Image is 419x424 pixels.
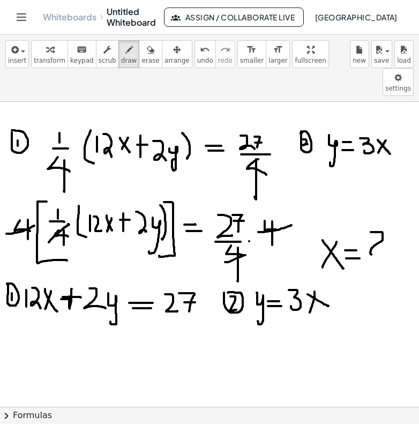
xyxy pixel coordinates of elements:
[194,40,216,68] button: undoundo
[350,40,369,68] button: new
[164,57,190,64] span: arrange
[220,43,230,56] i: redo
[371,40,392,68] button: save
[295,57,326,64] span: fullscreen
[118,40,140,68] button: draw
[353,57,366,64] span: new
[268,57,287,64] span: larger
[31,40,68,68] button: transform
[374,57,389,64] span: save
[385,85,411,92] span: settings
[394,40,414,68] button: load
[306,8,406,27] button: [GEOGRAPHIC_DATA]
[5,40,29,68] button: insert
[215,40,235,68] button: redoredo
[218,57,233,64] span: redo
[70,57,94,64] span: keypad
[13,9,30,26] button: Toggle navigation
[292,40,328,68] button: fullscreen
[68,40,96,68] button: keyboardkeypad
[200,43,210,56] i: undo
[240,57,264,64] span: smaller
[237,40,266,68] button: format_sizesmaller
[266,40,290,68] button: format_sizelarger
[383,68,414,96] button: settings
[77,43,87,56] i: keyboard
[197,57,213,64] span: undo
[8,57,26,64] span: insert
[397,57,411,64] span: load
[164,8,304,27] button: Assign / Collaborate Live
[121,57,137,64] span: draw
[139,40,162,68] button: erase
[315,12,398,22] span: [GEOGRAPHIC_DATA]
[96,40,119,68] button: scrub
[43,12,96,23] a: Whiteboards
[173,12,295,22] span: Assign / Collaborate Live
[99,57,116,64] span: scrub
[141,57,159,64] span: erase
[273,43,283,56] i: format_size
[34,57,65,64] span: transform
[246,43,257,56] i: format_size
[162,40,192,68] button: arrange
